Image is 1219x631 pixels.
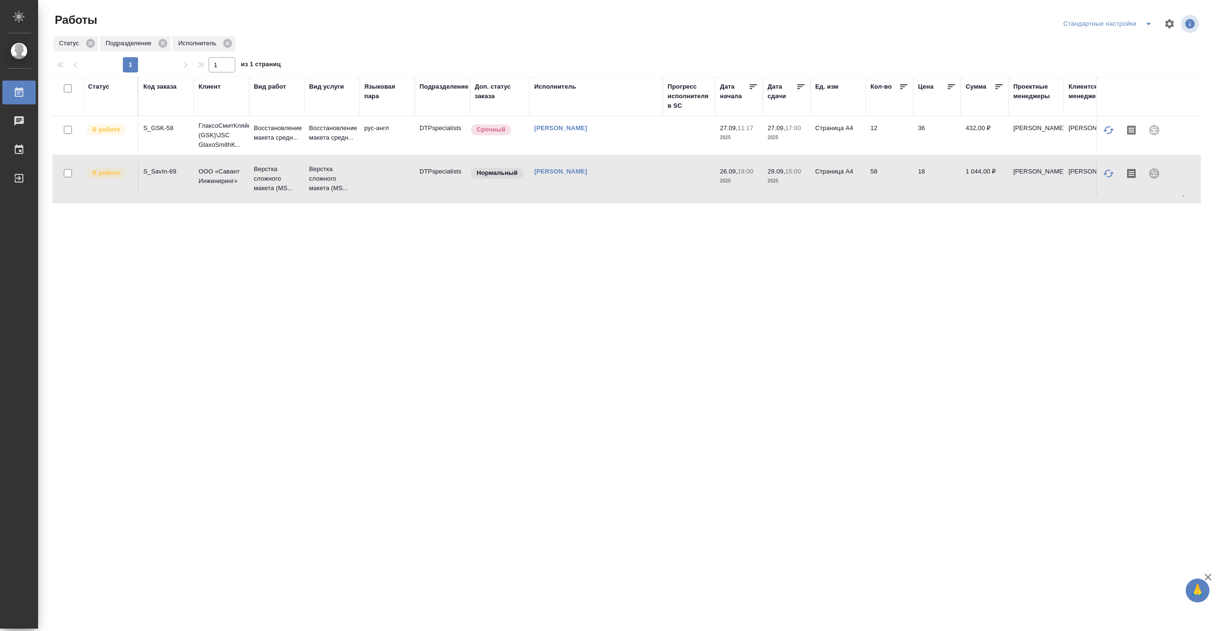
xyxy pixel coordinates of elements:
[870,82,892,92] div: Кол-во
[668,82,710,111] div: Прогресс исполнителя в SC
[475,82,525,101] div: Доп. статус заказа
[815,82,839,92] div: Ед. изм
[92,168,120,178] p: В работе
[309,82,344,92] div: Вид услуги
[1158,12,1181,35] span: Настроить таблицу
[918,82,934,92] div: Цена
[1120,119,1143,142] button: Скопировать мини-бриф
[178,39,220,48] p: Исполнитель
[1143,162,1166,185] div: Проект не привязан
[415,119,470,152] td: DTPspecialists
[364,82,410,101] div: Языковая пара
[866,119,913,152] td: 12
[415,162,470,195] td: DTPspecialists
[720,176,758,186] p: 2025
[961,162,1009,195] td: 1 044,00 ₽
[309,123,355,142] p: Восстановление макета средн...
[52,12,97,28] span: Работы
[1189,580,1206,600] span: 🙏
[720,168,738,175] p: 26.09,
[172,36,235,51] div: Исполнитель
[1009,119,1064,152] td: [PERSON_NAME]
[477,125,505,134] p: Срочный
[768,82,796,101] div: Дата сдачи
[1064,162,1119,195] td: [PERSON_NAME]
[1120,162,1143,185] button: Скопировать мини-бриф
[420,82,469,92] div: Подразделение
[309,164,355,193] p: Верстка сложного макета (MS...
[738,168,753,175] p: 18:00
[199,167,244,186] p: ООО «Савант Инжиниринг»
[86,167,133,180] div: Исполнитель выполняет работу
[720,124,738,132] p: 27.09,
[785,168,801,175] p: 15:00
[199,82,220,92] div: Клиент
[913,162,961,195] td: 18
[768,168,785,175] p: 29.09,
[720,133,758,142] p: 2025
[88,82,110,92] div: Статус
[199,121,244,150] p: ГлаксоСмитКляйн (GSK)\JSC GlaxoSmithK...
[143,123,189,133] div: S_GSK-58
[86,123,133,136] div: Исполнитель выполняет работу
[477,168,518,178] p: Нормальный
[254,123,300,142] p: Восстановление макета средн...
[360,119,415,152] td: рус-англ
[1069,82,1114,101] div: Клиентские менеджеры
[1186,579,1209,602] button: 🙏
[961,119,1009,152] td: 432,00 ₽
[241,59,281,72] span: из 1 страниц
[913,119,961,152] td: 36
[92,125,120,134] p: В работе
[768,176,806,186] p: 2025
[1097,119,1120,142] button: Обновить
[534,124,587,132] a: [PERSON_NAME]
[534,168,587,175] a: [PERSON_NAME]
[1064,119,1119,152] td: [PERSON_NAME]
[738,124,753,132] p: 11:17
[720,82,749,101] div: Дата начала
[534,82,576,92] div: Исполнитель
[866,162,913,195] td: 58
[768,133,806,142] p: 2025
[768,124,785,132] p: 27.09,
[785,124,801,132] p: 17:00
[1009,162,1064,195] td: [PERSON_NAME]
[100,36,170,51] div: Подразделение
[1061,16,1158,31] div: split button
[1013,82,1059,101] div: Проектные менеджеры
[810,119,866,152] td: Страница А4
[810,162,866,195] td: Страница А4
[143,82,177,92] div: Код заказа
[254,164,300,193] p: Верстка сложного макета (MS...
[254,82,286,92] div: Вид работ
[1181,15,1201,33] span: Посмотреть информацию
[143,167,189,176] div: S_SavIn-69
[966,82,986,92] div: Сумма
[53,36,98,51] div: Статус
[1143,119,1166,142] div: Проект не привязан
[59,39,82,48] p: Статус
[1097,162,1120,185] button: Обновить
[106,39,155,48] p: Подразделение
